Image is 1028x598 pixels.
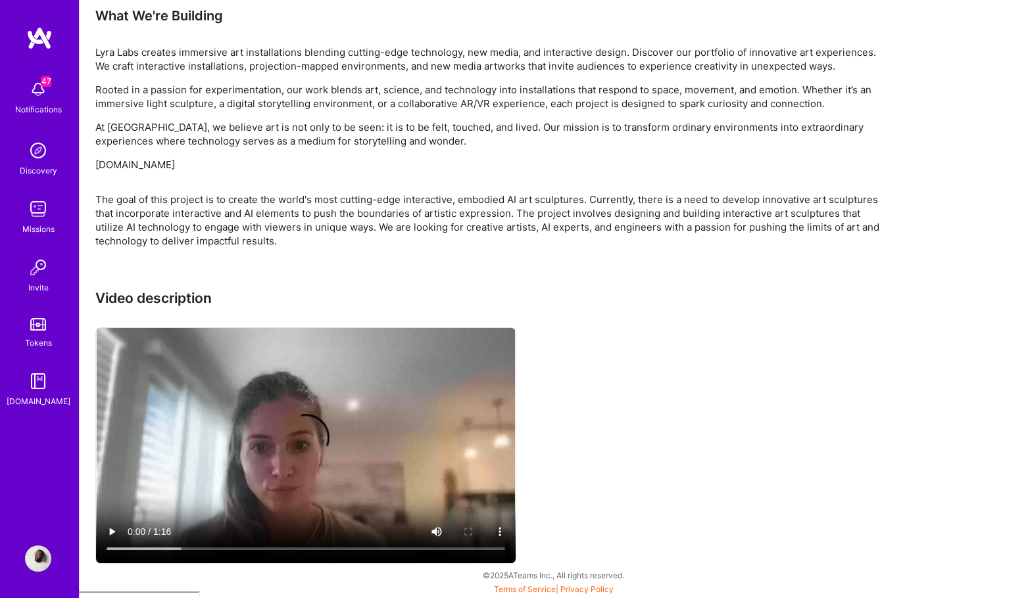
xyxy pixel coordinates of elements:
[95,45,885,73] p: Lyra Labs creates immersive art installations blending cutting-edge technology, new media, and in...
[53,76,64,87] img: tab_domain_overview_orange.svg
[494,584,556,594] a: Terms of Service
[560,584,614,594] a: Privacy Policy
[25,254,51,281] img: Invite
[37,21,64,32] div: v 4.0.25
[20,164,57,177] div: Discovery
[30,318,46,331] img: tokens
[95,7,885,24] div: What We're Building
[21,34,32,45] img: website_grey.svg
[95,290,885,306] h3: Video description
[25,196,51,222] img: teamwork
[25,336,52,350] div: Tokens
[15,103,62,116] div: Notifications
[95,158,885,172] p: [DOMAIN_NAME]
[143,78,227,86] div: Keywords nach Traffic
[95,83,885,110] p: Rooted in a passion for experimentation, our work blends art, science, and technology into instal...
[25,76,51,103] img: bell
[128,76,139,87] img: tab_keywords_by_traffic_grey.svg
[79,559,1028,591] div: © 2025 ATeams Inc., All rights reserved.
[34,34,145,45] div: Domain: [DOMAIN_NAME]
[22,222,55,236] div: Missions
[21,21,32,32] img: logo_orange.svg
[95,193,885,248] div: The goal of this project is to create the world's most cutting-edge interactive, embodied AI art ...
[22,545,55,572] a: User Avatar
[7,394,70,408] div: [DOMAIN_NAME]
[26,26,53,50] img: logo
[41,76,51,87] span: 47
[494,584,614,594] span: |
[68,78,97,86] div: Domain
[25,545,51,572] img: User Avatar
[25,368,51,394] img: guide book
[95,120,885,148] p: At [GEOGRAPHIC_DATA], we believe art is not only to be seen: it is to be felt, touched, and lived...
[25,137,51,164] img: discovery
[28,281,49,294] div: Invite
